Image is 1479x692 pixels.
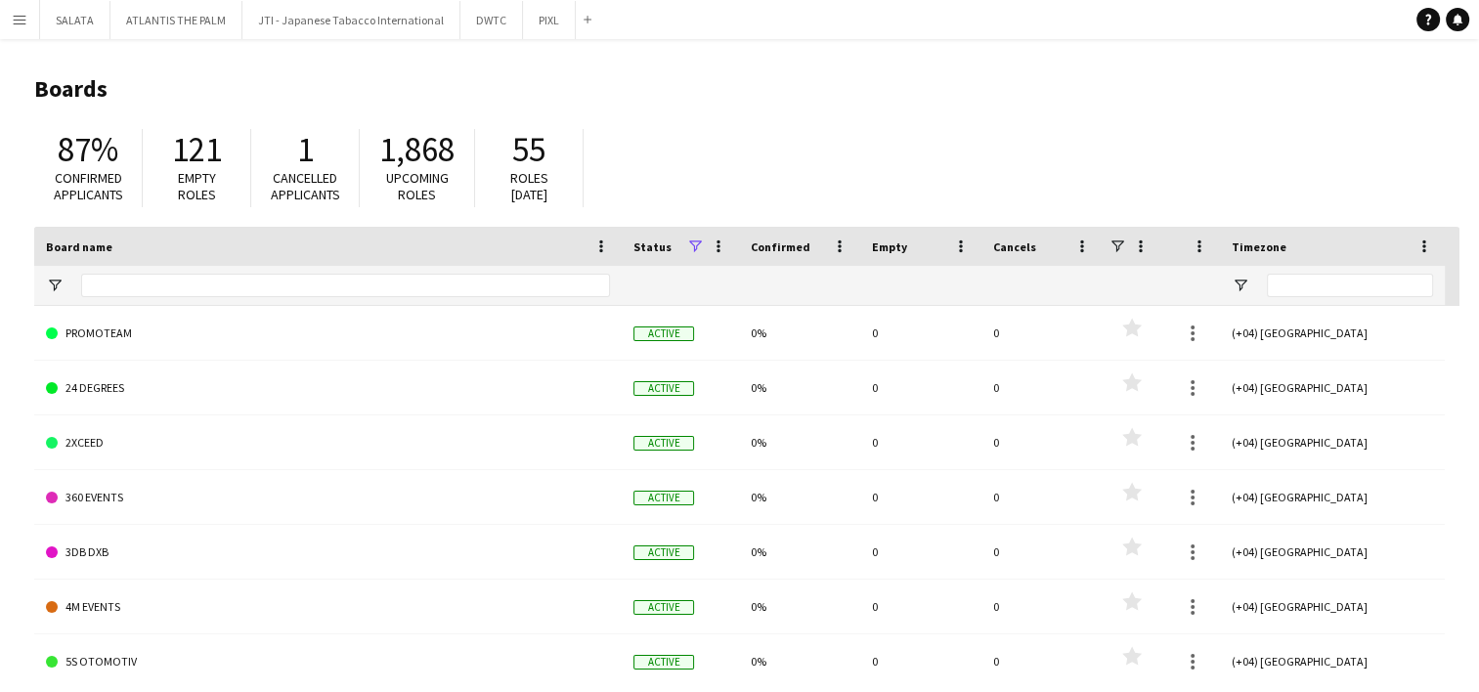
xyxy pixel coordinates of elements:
[633,655,694,670] span: Active
[40,1,110,39] button: SALATA
[54,169,123,203] span: Confirmed applicants
[860,306,981,360] div: 0
[633,326,694,341] span: Active
[981,525,1103,579] div: 0
[1220,470,1445,524] div: (+04) [GEOGRAPHIC_DATA]
[46,239,112,254] span: Board name
[860,361,981,414] div: 0
[34,74,1459,104] h1: Boards
[981,580,1103,633] div: 0
[1220,580,1445,633] div: (+04) [GEOGRAPHIC_DATA]
[633,381,694,396] span: Active
[1220,306,1445,360] div: (+04) [GEOGRAPHIC_DATA]
[58,128,118,171] span: 87%
[1232,277,1249,294] button: Open Filter Menu
[981,415,1103,469] div: 0
[1220,415,1445,469] div: (+04) [GEOGRAPHIC_DATA]
[1220,634,1445,688] div: (+04) [GEOGRAPHIC_DATA]
[739,580,860,633] div: 0%
[751,239,810,254] span: Confirmed
[739,306,860,360] div: 0%
[386,169,449,203] span: Upcoming roles
[510,169,548,203] span: Roles [DATE]
[739,361,860,414] div: 0%
[46,580,610,634] a: 4M EVENTS
[46,361,610,415] a: 24 DEGREES
[1220,361,1445,414] div: (+04) [GEOGRAPHIC_DATA]
[860,634,981,688] div: 0
[739,415,860,469] div: 0%
[172,128,222,171] span: 121
[46,525,610,580] a: 3DB DXB
[633,545,694,560] span: Active
[981,361,1103,414] div: 0
[981,470,1103,524] div: 0
[297,128,314,171] span: 1
[271,169,340,203] span: Cancelled applicants
[872,239,907,254] span: Empty
[633,436,694,451] span: Active
[633,600,694,615] span: Active
[512,128,545,171] span: 55
[110,1,242,39] button: ATLANTIS THE PALM
[81,274,610,297] input: Board name Filter Input
[860,415,981,469] div: 0
[46,277,64,294] button: Open Filter Menu
[633,239,672,254] span: Status
[739,525,860,579] div: 0%
[46,415,610,470] a: 2XCEED
[523,1,576,39] button: PIXL
[178,169,216,203] span: Empty roles
[46,634,610,689] a: 5S OTOMOTIV
[860,470,981,524] div: 0
[1267,274,1433,297] input: Timezone Filter Input
[981,634,1103,688] div: 0
[981,306,1103,360] div: 0
[379,128,455,171] span: 1,868
[739,634,860,688] div: 0%
[860,525,981,579] div: 0
[46,306,610,361] a: PROMOTEAM
[46,470,610,525] a: 360 EVENTS
[1232,239,1286,254] span: Timezone
[242,1,460,39] button: JTI - Japanese Tabacco International
[993,239,1036,254] span: Cancels
[860,580,981,633] div: 0
[633,491,694,505] span: Active
[1220,525,1445,579] div: (+04) [GEOGRAPHIC_DATA]
[739,470,860,524] div: 0%
[460,1,523,39] button: DWTC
